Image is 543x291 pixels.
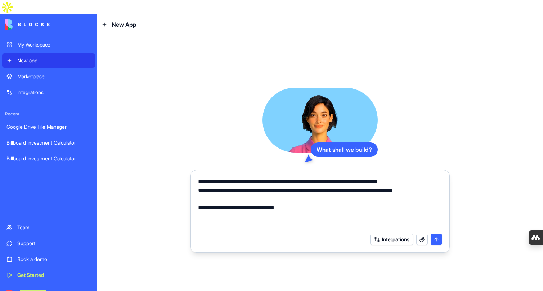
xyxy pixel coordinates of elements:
[112,20,136,29] span: New App
[2,252,95,266] a: Book a demo
[6,139,91,146] div: Billboard Investment Calculator
[2,151,95,166] a: Billboard Investment Calculator
[6,155,91,162] div: Billboard Investment Calculator
[2,268,95,282] a: Get Started
[17,240,91,247] div: Support
[17,41,91,48] div: My Workspace
[17,89,91,96] div: Integrations
[17,73,91,80] div: Marketplace
[2,111,95,117] span: Recent
[6,123,91,131] div: Google Drive File Manager
[17,272,91,279] div: Get Started
[17,57,91,64] div: New app
[2,236,95,251] a: Support
[2,69,95,84] a: Marketplace
[311,142,378,157] div: What shall we build?
[2,38,95,52] a: My Workspace
[2,136,95,150] a: Billboard Investment Calculator
[2,85,95,100] a: Integrations
[2,220,95,235] a: Team
[2,53,95,68] a: New app
[2,120,95,134] a: Google Drive File Manager
[5,19,50,30] img: logo
[17,224,91,231] div: Team
[370,234,413,245] button: Integrations
[17,256,91,263] div: Book a demo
